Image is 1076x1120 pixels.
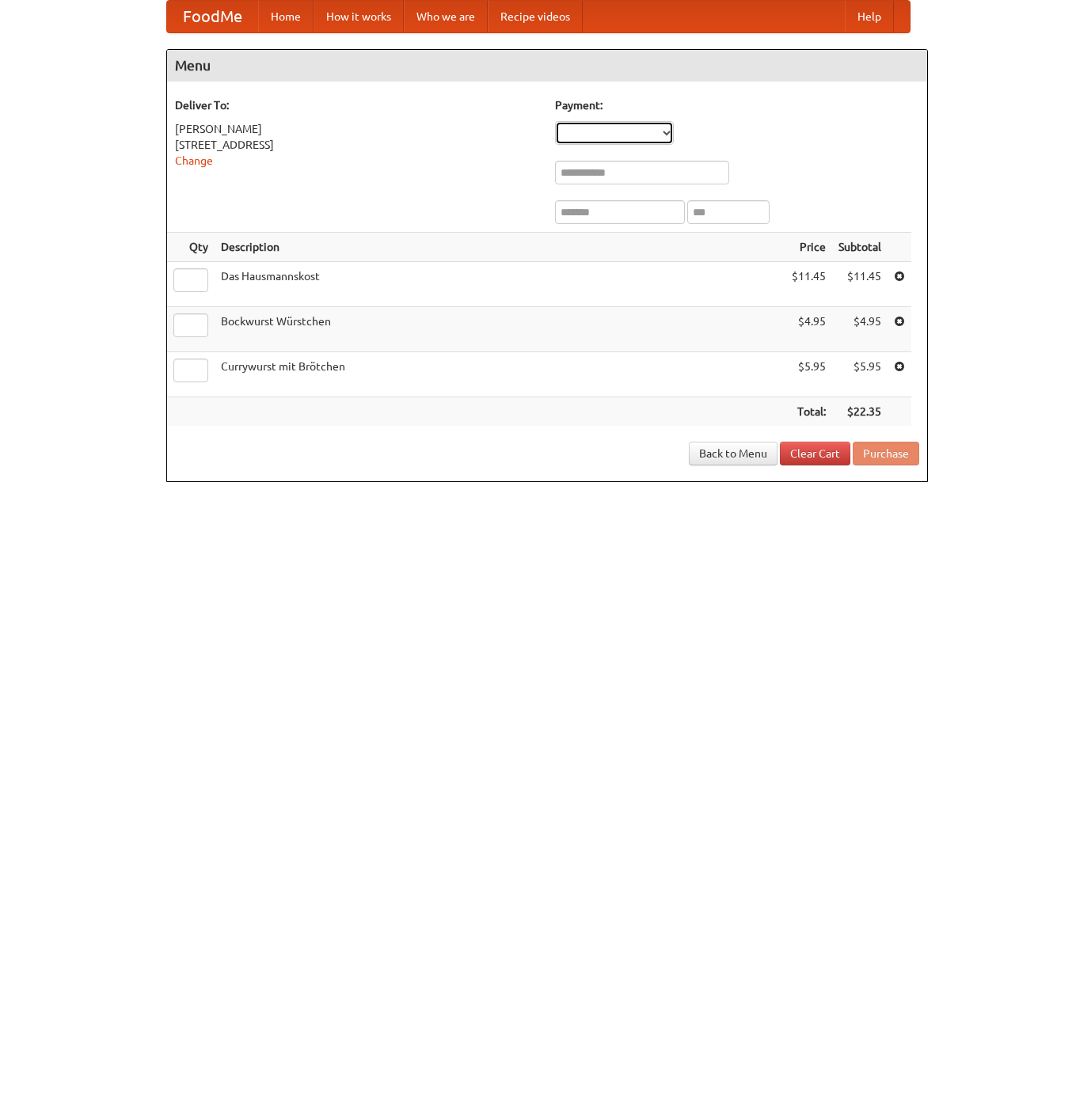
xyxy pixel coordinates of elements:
[832,352,888,397] td: $5.95
[215,352,785,397] td: Currywurst mit Brötchen
[175,97,539,113] h5: Deliver To:
[853,442,919,465] button: Purchase
[785,307,832,352] td: $4.95
[175,137,539,153] div: [STREET_ADDRESS]
[215,307,785,352] td: Bockwurst Würstchen
[258,1,314,32] a: Home
[780,442,850,465] a: Clear Cart
[832,307,888,352] td: $4.95
[175,154,213,167] a: Change
[555,97,919,113] h5: Payment:
[785,397,832,427] th: Total:
[785,233,832,262] th: Price
[832,397,888,427] th: $22.35
[215,233,785,262] th: Description
[215,262,785,307] td: Das Hausmannskost
[404,1,488,32] a: Who we are
[785,352,832,397] td: $5.95
[832,233,888,262] th: Subtotal
[175,121,539,137] div: [PERSON_NAME]
[832,262,888,307] td: $11.45
[488,1,583,32] a: Recipe videos
[785,262,832,307] td: $11.45
[689,442,778,465] a: Back to Menu
[167,1,258,32] a: FoodMe
[314,1,404,32] a: How it works
[167,50,927,82] h4: Menu
[167,233,215,262] th: Qty
[845,1,894,32] a: Help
